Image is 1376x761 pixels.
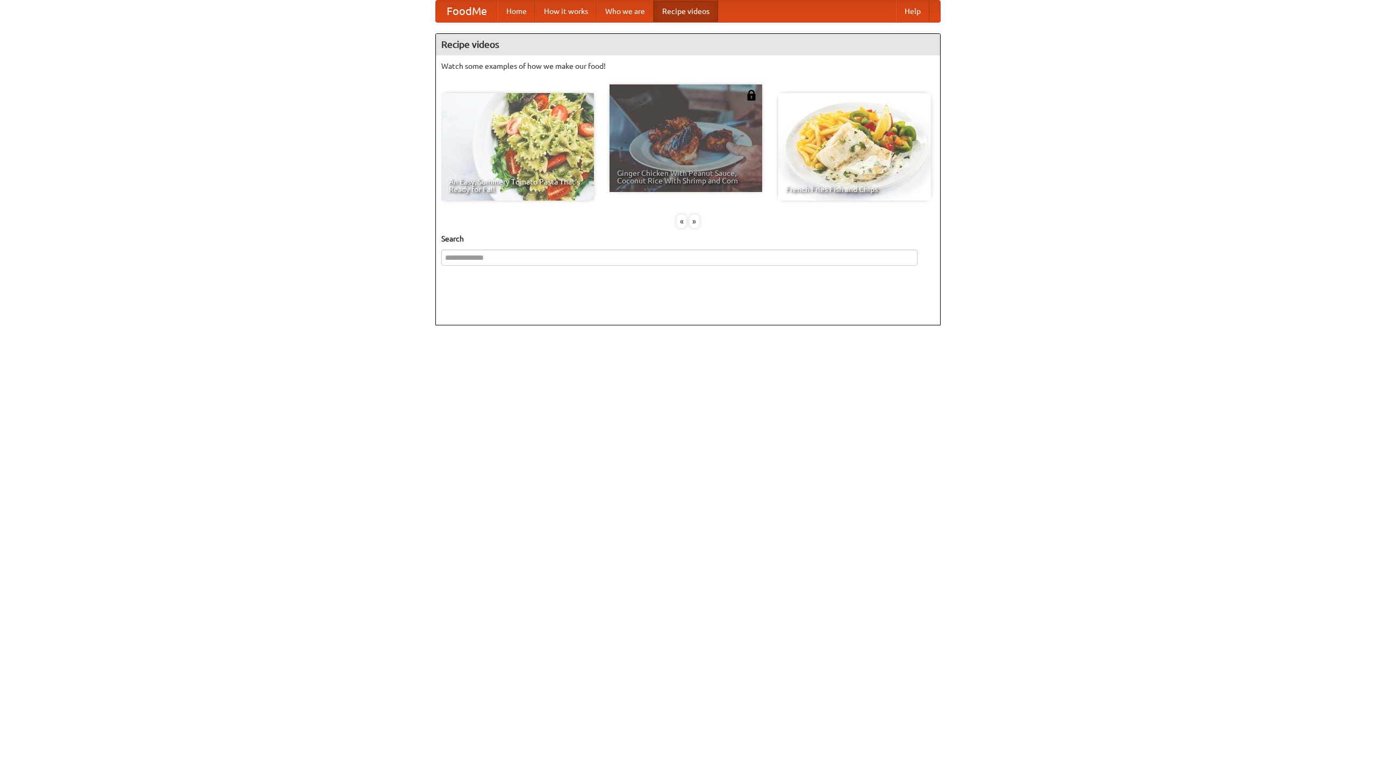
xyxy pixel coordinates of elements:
[498,1,535,22] a: Home
[746,90,757,101] img: 483408.png
[441,93,594,201] a: An Easy, Summery Tomato Pasta That's Ready for Fall
[778,93,931,201] a: French Fries Fish and Chips
[896,1,929,22] a: Help
[436,1,498,22] a: FoodMe
[677,215,686,228] div: «
[690,215,699,228] div: »
[441,233,935,244] h5: Search
[597,1,654,22] a: Who we are
[654,1,718,22] a: Recipe videos
[436,34,940,55] h4: Recipe videos
[535,1,597,22] a: How it works
[441,61,935,72] p: Watch some examples of how we make our food!
[449,178,586,193] span: An Easy, Summery Tomato Pasta That's Ready for Fall
[786,186,923,193] span: French Fries Fish and Chips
